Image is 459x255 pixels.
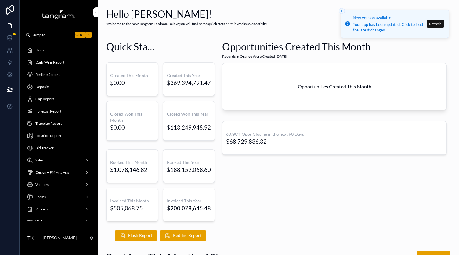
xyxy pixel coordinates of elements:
[23,81,94,92] a: Deposits
[23,130,94,141] a: Location Report
[42,10,75,20] img: App logo
[106,21,268,27] p: Welcome to the new Tangram Toolbox. Below you will find some quick stats on this weeks sales acti...
[173,232,201,238] span: Redline Report
[35,158,43,163] span: Sales
[35,182,49,187] span: Vendors
[226,139,267,145] div: $68,729,836.32
[167,124,211,131] div: $113,249,945.92
[110,167,147,173] div: $1,078,146.82
[106,7,268,21] h1: Hello [PERSON_NAME]!
[35,121,62,126] span: Trueblue Report
[23,118,94,129] a: Trueblue Report
[35,133,61,138] span: Location Report
[27,234,34,242] span: TK
[167,111,211,117] h3: Closed Won This Year
[35,60,64,65] span: Daily Wins Report
[167,80,211,86] div: $369,394,791.47
[353,15,425,21] div: New version available
[23,204,94,215] a: Reports
[167,198,211,204] h3: Invoiced This Year
[75,32,85,38] span: Ctrl
[167,167,211,173] div: $188,152,068.60
[23,142,94,153] a: Bid Tracker
[110,111,154,123] h3: Closed Won This Month
[35,170,69,175] span: Design + PM Analysis
[167,205,211,211] div: $200,078,645.48
[23,57,94,68] a: Daily Wins Report
[23,191,94,202] a: Forms
[35,146,54,150] span: Bid Tracker
[35,48,45,53] span: Home
[43,235,77,241] p: [PERSON_NAME]
[35,109,61,114] span: Forecast Report
[110,72,154,79] h3: Created This Month
[167,159,211,165] h3: Booked This Year
[160,230,206,241] button: Redline Report
[33,32,72,37] span: Jump to...
[226,131,443,137] h3: 60/90% Opps Closing in the next 90 Days
[20,40,98,221] div: scrollable content
[23,45,94,56] a: Home
[35,207,48,212] span: Reports
[110,159,154,165] h3: Booked This Month
[298,83,371,90] h2: Opportunities Created This Month
[35,219,49,224] span: Website
[23,167,94,178] a: Design + PM Analysis
[222,54,371,59] span: Records in Orange Were Created [DATE]
[35,97,54,102] span: Gap Report
[35,194,46,199] span: Forms
[23,179,94,190] a: Vendors
[35,84,49,89] span: Deposits
[35,72,60,77] span: Redline Report
[110,80,125,86] div: $0.00
[110,124,125,131] div: $0.00
[110,198,154,204] h3: Invoiced This Month
[86,32,91,37] span: K
[115,230,157,241] button: Flash Report
[427,20,444,28] button: Refresh
[128,232,152,238] span: Flash Report
[339,8,345,14] button: Close toast
[23,155,94,166] a: Sales
[222,40,371,54] h1: Opportunities Created This Month
[167,72,211,79] h3: Created This Year
[106,40,155,54] h1: Quick Stats
[23,216,94,227] a: Website
[23,29,94,40] button: Jump to...CtrlK
[110,205,143,211] div: $505,068.75
[23,69,94,80] a: Redline Report
[23,106,94,117] a: Forecast Report
[23,94,94,105] a: Gap Report
[353,22,425,33] div: Your app has been updated. Click to load the latest changes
